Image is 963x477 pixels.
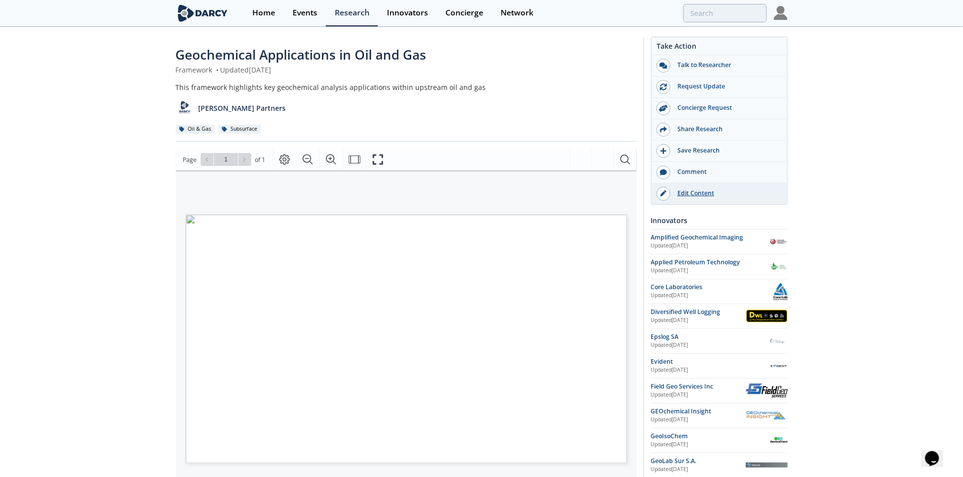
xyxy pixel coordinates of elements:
[651,416,746,424] div: Updated [DATE]
[651,283,774,292] div: Core Laboratories
[387,9,428,17] div: Innovators
[770,432,788,449] img: GeoIsoChem
[746,411,788,420] img: GEOchemical Insight
[651,466,746,474] div: Updated [DATE]
[252,9,275,17] div: Home
[176,82,637,92] div: This framework highlights key geochemical analysis applications within upstream oil and gas
[651,332,788,350] a: Epslog SA Updated[DATE] Epslog SA
[651,242,770,250] div: Updated [DATE]
[670,189,782,198] div: Edit Content
[746,463,788,468] img: GeoLab Sur S.A.
[683,4,767,22] input: Advanced Search
[651,308,788,325] a: Diversified Well Logging Updated[DATE] Diversified Well Logging
[651,233,770,242] div: Amplified Geochemical Imaging
[219,125,261,134] div: Subsurface
[670,61,782,70] div: Talk to Researcher
[767,332,788,350] img: Epslog SA
[198,103,286,113] p: [PERSON_NAME] Partners
[651,407,746,416] div: GEOchemical Insight
[651,357,788,375] a: Evident Updated[DATE] Evident
[651,308,746,317] div: Diversified Well Logging
[445,9,483,17] div: Concierge
[501,9,533,17] div: Network
[215,65,221,75] span: •
[774,6,788,20] img: Profile
[651,212,788,229] div: Innovators
[651,432,770,441] div: GeoIsoChem
[651,341,767,349] div: Updated [DATE]
[651,332,767,341] div: Epslog SA
[651,292,774,300] div: Updated [DATE]
[651,407,788,424] a: GEOchemical Insight Updated[DATE] GEOchemical Insight
[176,65,637,75] div: Framework Updated [DATE]
[651,391,746,399] div: Updated [DATE]
[651,258,788,275] a: Applied Petroleum Technology Updated[DATE] Applied Petroleum Technology
[652,183,787,204] a: Edit Content
[651,382,746,391] div: Field Geo Services Inc
[293,9,317,17] div: Events
[651,258,770,267] div: Applied Petroleum Technology
[746,384,788,398] img: Field Geo Services Inc
[670,146,782,155] div: Save Research
[770,233,788,250] img: Amplified Geochemical Imaging
[651,432,788,449] a: GeoIsoChem Updated[DATE] GeoIsoChem
[770,357,788,375] img: Evident
[335,9,370,17] div: Research
[670,125,782,134] div: Share Research
[652,41,787,55] div: Take Action
[176,46,427,64] span: Geochemical Applications in Oil and Gas
[651,366,770,374] div: Updated [DATE]
[651,283,788,300] a: Core Laboratories Updated[DATE] Core Laboratories
[670,103,782,112] div: Concierge Request
[651,441,770,449] div: Updated [DATE]
[176,125,215,134] div: Oil & Gas
[651,267,770,275] div: Updated [DATE]
[651,457,746,466] div: GeoLab Sur S.A.
[651,357,770,366] div: Evident
[651,317,746,324] div: Updated [DATE]
[651,457,788,474] a: GeoLab Sur S.A. Updated[DATE] GeoLab Sur S.A.
[770,258,788,275] img: Applied Petroleum Technology
[774,283,788,300] img: Core Laboratories
[921,437,953,467] iframe: chat widget
[651,233,788,250] a: Amplified Geochemical Imaging Updated[DATE] Amplified Geochemical Imaging
[670,82,782,91] div: Request Update
[651,382,788,399] a: Field Geo Services Inc Updated[DATE] Field Geo Services Inc
[176,4,230,22] img: logo-wide.svg
[670,167,782,176] div: Comment
[746,310,788,323] img: Diversified Well Logging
